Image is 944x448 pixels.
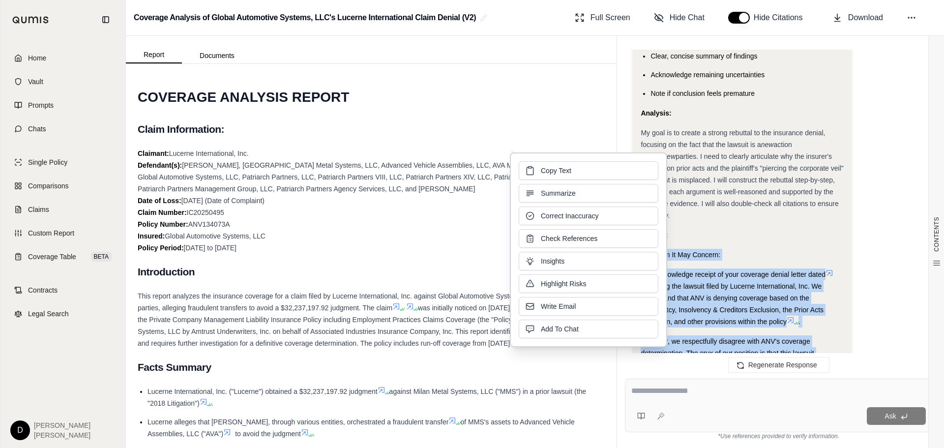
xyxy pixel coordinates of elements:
[754,12,809,24] span: Hide Citations
[147,388,378,395] span: Lucerne International, Inc. ("Lucerne") obtained a $32,237,197.92 judgment
[138,357,605,378] h2: Facts Summary
[28,77,43,87] span: Vault
[138,232,165,240] strong: Insured:
[541,188,576,198] span: Summarize
[650,71,765,79] span: Acknowledge remaining uncertainties
[885,412,896,420] span: Ask
[6,118,119,140] a: Chats
[625,432,932,440] div: *Use references provided to verify information.
[138,161,182,169] strong: Defendant(s):
[182,48,252,63] button: Documents
[169,149,249,157] span: Lucerne International, Inc.
[541,324,579,334] span: Add To Chat
[138,197,181,205] strong: Date of Loss:
[867,407,926,425] button: Ask
[590,12,630,24] span: Full Screen
[12,16,49,24] img: Qumis Logo
[6,47,119,69] a: Home
[6,279,119,301] a: Contracts
[126,47,182,63] button: Report
[28,309,69,319] span: Legal Search
[313,430,315,438] span: .
[91,252,112,262] span: BETA
[28,124,46,134] span: Chats
[28,228,74,238] span: Custom Report
[28,157,67,167] span: Single Policy
[418,304,510,312] span: was initially noticed on [DATE]
[6,151,119,173] a: Single Policy
[34,430,90,440] span: [PERSON_NAME]
[183,244,236,252] span: [DATE] to [DATE]
[798,318,800,326] span: .
[28,252,76,262] span: Coverage Table
[641,270,826,278] span: We acknowledge receipt of your coverage denial letter dated
[28,205,49,214] span: Claims
[6,222,119,244] a: Custom Report
[541,211,598,221] span: Correct Inaccuracy
[650,52,757,60] span: Clear, concise summary of findings
[519,320,658,338] button: Add To Chat
[761,141,774,149] em: new
[188,220,230,228] span: ANV134073A
[541,301,576,311] span: Write Email
[6,199,119,220] a: Claims
[138,262,605,282] h2: Introduction
[541,256,564,266] span: Insights
[748,361,817,369] span: Regenerate Response
[541,234,597,243] span: Check References
[641,152,843,219] span: parties. I need to clearly articulate why the insurer's reliance on prior acts and the plaintiff'...
[6,246,119,268] a: Coverage TableBETA
[641,251,720,259] span: To Whom It May Concern:
[235,430,301,438] span: to avoid the judgment
[650,90,755,97] span: Note if conclusion feels premature
[138,119,605,140] h2: Claim Information:
[211,399,213,407] span: .
[6,175,119,197] a: Comparisons
[187,209,224,216] span: IC20250495
[147,418,575,438] span: of MMS's assets to Advanced Vehicle Assemblies, LLC ("AVA")
[6,303,119,325] a: Legal Search
[6,71,119,92] a: Vault
[138,149,169,157] strong: Claimant:
[641,129,825,149] span: My goal is to create a strong rebuttal to the insurance denial, focusing on the fact that the law...
[519,161,658,180] button: Copy Text
[34,420,90,430] span: [PERSON_NAME]
[641,282,824,326] span: regarding the lawsuit filed by Lucerne International, Inc. We understand that ANV is denying cove...
[933,217,941,252] span: CONTENTS
[165,232,265,240] span: Global Automotive Systems, LLC
[138,292,596,312] span: This report analyzes the insurance coverage for a claim filed by Lucerne International, Inc. agai...
[519,252,658,270] button: Insights
[663,152,676,160] em: new
[138,244,183,252] strong: Policy Period:
[519,297,658,316] button: Write Email
[650,8,708,28] button: Hide Chat
[138,161,589,193] span: [PERSON_NAME], [GEOGRAPHIC_DATA] Metal Systems, LLC, Advanced Vehicle Assemblies, LLC, AVA Milan ...
[138,220,188,228] strong: Policy Number:
[848,12,883,24] span: Download
[670,12,705,24] span: Hide Chat
[571,8,634,28] button: Full Screen
[6,94,119,116] a: Prompts
[728,357,829,373] button: Regenerate Response
[28,53,46,63] span: Home
[828,8,887,28] button: Download
[519,207,658,225] button: Correct Inaccuracy
[181,197,265,205] span: [DATE] (Date of Complaint)
[519,229,658,248] button: Check References
[138,209,187,216] strong: Claim Number:
[28,100,54,110] span: Prompts
[147,418,448,426] span: Lucerne alleges that [PERSON_NAME], through various entities, orchestrated a fraudulent transfer
[134,9,476,27] h2: Coverage Analysis of Global Automotive Systems, LLC's Lucerne International Claim Denial (V2)
[98,12,114,28] button: Collapse sidebar
[541,279,587,289] span: Highlight Risks
[541,166,571,176] span: Copy Text
[641,109,671,117] strong: Analysis:
[138,84,605,111] h1: COVERAGE ANALYSIS REPORT
[10,420,30,440] div: D
[641,337,814,369] span: However, we respectfully disagree with ANV's coverage determination. The crux of our position is ...
[519,184,658,203] button: Summarize
[28,285,58,295] span: Contracts
[28,181,68,191] span: Comparisons
[519,274,658,293] button: Highlight Risks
